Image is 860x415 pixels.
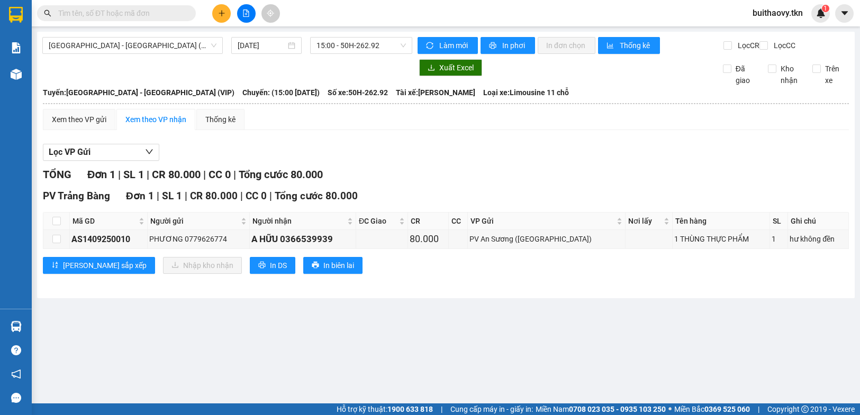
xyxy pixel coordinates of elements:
strong: 1900 633 818 [387,405,433,413]
img: solution-icon [11,42,22,53]
img: icon-new-feature [816,8,826,18]
button: downloadNhập kho nhận [163,257,242,274]
th: Ghi chú [788,213,849,230]
span: sync [426,42,435,50]
img: warehouse-icon [11,321,22,332]
span: | [185,190,187,202]
span: Kho nhận [776,63,805,86]
div: 1 [772,233,786,245]
span: Lọc CR [734,40,761,51]
span: caret-down [840,8,849,18]
span: Làm mới [439,40,469,51]
span: | [233,168,236,181]
span: In biên lai [323,260,354,271]
span: notification [11,369,21,379]
span: aim [267,10,274,17]
b: Tuyến: [GEOGRAPHIC_DATA] - [GEOGRAPHIC_DATA] (VIP) [43,88,234,97]
span: ĐC Giao [359,215,397,227]
span: CC 0 [209,168,231,181]
span: Sài Gòn - Tây Ninh (VIP) [49,38,216,53]
span: VP Gửi [470,215,614,227]
div: hư không đền [790,233,847,245]
button: downloadXuất Excel [419,59,482,76]
span: Đơn 1 [87,168,115,181]
button: aim [261,4,280,23]
div: A HỮU 0366539939 [251,232,354,246]
span: Thống kê [620,40,651,51]
span: download [428,64,435,72]
th: Tên hàng [673,213,771,230]
button: plus [212,4,231,23]
span: Nơi lấy [628,215,662,227]
span: printer [489,42,498,50]
span: CC 0 [246,190,267,202]
span: Tài xế: [PERSON_NAME] [396,87,475,98]
div: Xem theo VP nhận [125,114,186,125]
span: question-circle [11,345,21,355]
button: caret-down [835,4,854,23]
span: | [240,190,243,202]
div: PHƯƠNG 0779626774 [149,233,247,245]
td: AS1409250010 [70,230,148,248]
span: | [441,403,442,415]
span: Hỗ trợ kỹ thuật: [337,403,433,415]
th: CC [449,213,468,230]
th: SL [770,213,788,230]
sup: 1 [822,5,829,12]
span: Trên xe [821,63,849,86]
button: Lọc VP Gửi [43,144,159,161]
span: bar-chart [606,42,615,50]
span: In DS [270,260,287,271]
span: | [147,168,149,181]
span: Đã giao [731,63,760,86]
span: [PERSON_NAME] sắp xếp [63,260,147,271]
span: | [203,168,206,181]
div: 1 THÙNG THỰC PHẨM [674,233,768,245]
img: logo-vxr [9,7,23,23]
div: 80.000 [410,232,447,246]
td: PV An Sương (Hàng Hóa) [468,230,625,248]
button: file-add [237,4,256,23]
strong: 0369 525 060 [704,405,750,413]
span: search [44,10,51,17]
span: file-add [242,10,250,17]
div: Thống kê [205,114,236,125]
div: PV An Sương ([GEOGRAPHIC_DATA]) [469,233,623,245]
span: Người gửi [150,215,238,227]
span: copyright [801,405,809,413]
span: In phơi [502,40,527,51]
img: warehouse-icon [11,69,22,80]
span: down [145,147,153,156]
span: Người nhận [252,215,345,227]
span: Tổng cước 80.000 [239,168,323,181]
input: Tìm tên, số ĐT hoặc mã đơn [58,7,183,19]
span: plus [218,10,225,17]
span: Lọc VP Gửi [49,145,90,159]
span: buithaovy.tkn [744,6,811,20]
span: PV Trảng Bàng [43,190,110,202]
span: Đơn 1 [126,190,154,202]
span: Xuất Excel [439,62,474,73]
span: CR 80.000 [152,168,201,181]
span: Số xe: 50H-262.92 [328,87,388,98]
button: printerIn DS [250,257,295,274]
button: sort-ascending[PERSON_NAME] sắp xếp [43,257,155,274]
span: sort-ascending [51,261,59,270]
span: 15:00 - 50H-262.92 [316,38,406,53]
span: SL 1 [162,190,182,202]
strong: 0708 023 035 - 0935 103 250 [569,405,666,413]
span: Chuyến: (15:00 [DATE]) [242,87,320,98]
span: printer [258,261,266,270]
span: | [269,190,272,202]
div: AS1409250010 [71,233,146,246]
span: CR 80.000 [190,190,238,202]
span: printer [312,261,319,270]
span: Loại xe: Limousine 11 chỗ [483,87,569,98]
span: Miền Nam [536,403,666,415]
input: 14/09/2025 [238,40,286,51]
span: Mã GD [73,215,137,227]
span: SL 1 [123,168,144,181]
span: Tổng cước 80.000 [275,190,358,202]
button: In đơn chọn [538,37,595,54]
button: printerIn phơi [481,37,535,54]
